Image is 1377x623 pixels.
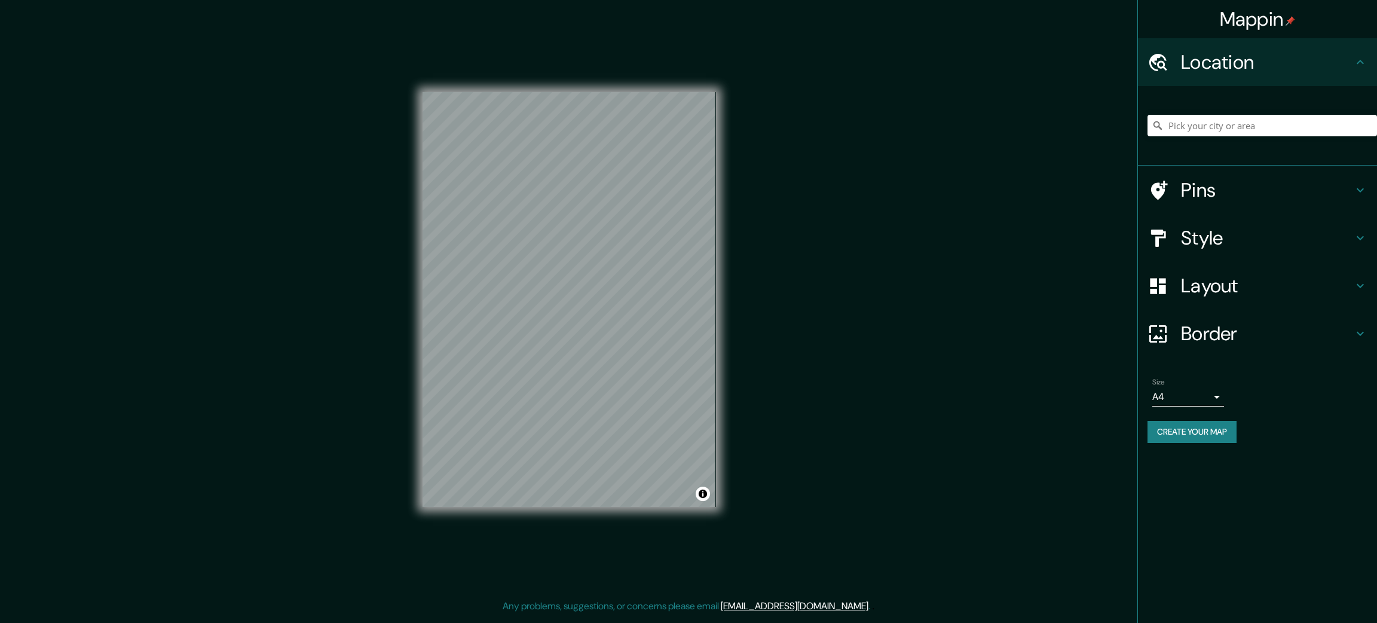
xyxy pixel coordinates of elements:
div: Pins [1138,166,1377,214]
input: Pick your city or area [1147,115,1377,136]
div: . [870,599,872,613]
h4: Mappin [1220,7,1296,31]
button: Create your map [1147,421,1237,443]
div: Border [1138,310,1377,358]
canvas: Map [423,92,716,507]
div: Location [1138,38,1377,86]
h4: Border [1181,322,1353,346]
h4: Pins [1181,178,1353,202]
img: pin-icon.png [1286,16,1295,26]
div: Style [1138,214,1377,262]
p: Any problems, suggestions, or concerns please email . [503,599,870,613]
div: Layout [1138,262,1377,310]
h4: Location [1181,50,1353,74]
h4: Style [1181,226,1353,250]
button: Toggle attribution [696,487,710,501]
div: A4 [1152,387,1224,407]
div: . [872,599,874,613]
a: [EMAIL_ADDRESS][DOMAIN_NAME] [721,600,868,612]
h4: Layout [1181,274,1353,298]
label: Size [1152,377,1165,387]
